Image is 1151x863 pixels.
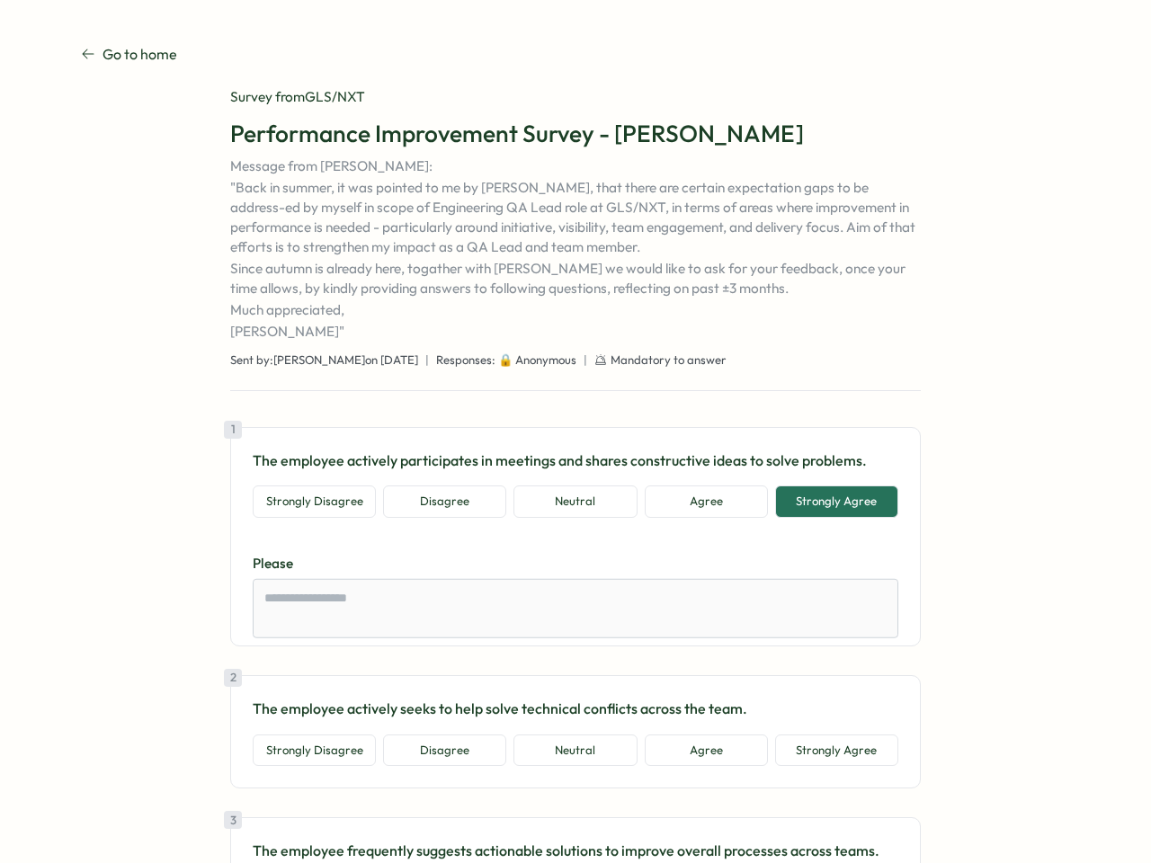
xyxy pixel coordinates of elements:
[230,352,418,369] span: Sent by: [PERSON_NAME] on [DATE]
[383,734,506,767] button: Disagree
[775,734,898,767] button: Strongly Agree
[425,352,429,369] span: |
[230,118,921,149] h1: Performance Improvement Survey - [PERSON_NAME]
[81,43,177,66] a: Go to home
[645,734,768,767] button: Agree
[253,734,376,767] button: Strongly Disagree
[584,352,587,369] span: |
[383,485,506,518] button: Disagree
[645,485,768,518] button: Agree
[253,555,296,572] span: Please
[230,156,921,342] p: Message from [PERSON_NAME]: "Back in summer, it was pointed to me by [PERSON_NAME], that there ar...
[103,43,177,66] p: Go to home
[513,734,637,767] button: Neutral
[224,669,242,687] div: 2
[253,449,898,472] p: The employee actively participates in meetings and shares constructive ideas to solve problems.
[513,485,637,518] button: Neutral
[224,811,242,829] div: 3
[611,352,727,369] span: Mandatory to answer
[775,485,898,518] button: Strongly Agree
[230,87,921,107] div: Survey from GLS/NXT
[436,352,576,369] span: Responses: 🔒 Anonymous
[253,698,898,720] p: The employee actively seeks to help solve technical conflicts across the team.
[253,485,376,518] button: Strongly Disagree
[253,840,898,862] p: The employee frequently suggests actionable solutions to improve overall processes across teams.
[224,421,242,439] div: 1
